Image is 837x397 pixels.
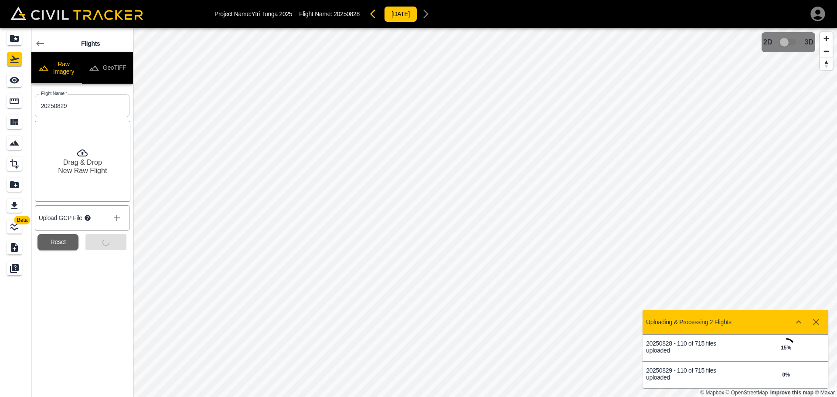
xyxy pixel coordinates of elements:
[805,38,813,46] span: 3D
[726,390,768,396] a: OpenStreetMap
[646,340,735,354] p: 20250828 - 110 of 715 files uploaded
[820,32,833,45] button: Zoom in
[299,10,360,17] p: Flight Name:
[333,10,360,17] span: 20250828
[815,390,835,396] a: Maxar
[781,345,791,351] strong: 15 %
[782,372,789,378] strong: 0 %
[214,10,292,17] p: Project Name: Ytri Tunga 2025
[646,367,735,381] p: 20250829 - 110 of 715 files uploaded
[384,6,417,22] button: [DATE]
[700,390,724,396] a: Mapbox
[133,28,837,397] canvas: Map
[820,58,833,70] button: Reset bearing to north
[776,34,801,51] span: 3D model not uploaded yet
[770,390,813,396] a: Map feedback
[763,38,772,46] span: 2D
[820,45,833,58] button: Zoom out
[10,7,143,20] img: Civil Tracker
[790,313,807,331] button: Show more
[646,319,732,326] p: Uploading & Processing 2 Flights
